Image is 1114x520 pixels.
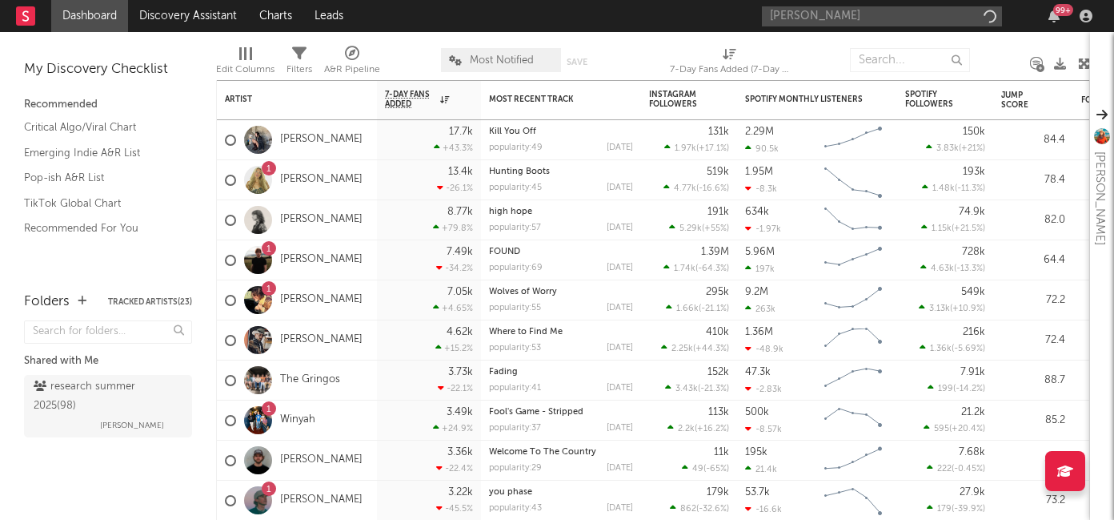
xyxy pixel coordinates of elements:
[954,505,983,514] span: -39.9 %
[680,505,696,514] span: 862
[698,264,727,273] span: -64.3 %
[24,195,176,212] a: TikTok Global Chart
[817,160,889,200] svg: Chart title
[707,487,729,498] div: 179k
[24,169,176,187] a: Pop-ish A&R List
[699,144,727,153] span: +17.1 %
[745,143,779,154] div: 90.5k
[960,487,985,498] div: 27.9k
[661,343,729,353] div: ( )
[280,293,363,307] a: [PERSON_NAME]
[664,143,729,153] div: ( )
[961,287,985,297] div: 549k
[817,120,889,160] svg: Chart title
[682,463,729,474] div: ( )
[745,183,777,194] div: -8.3k
[817,401,889,441] svg: Chart title
[489,368,518,377] a: Fading
[678,425,695,433] span: 2.2k
[489,448,596,457] a: Welcome To The Country
[674,184,696,193] span: 4.77k
[607,224,633,232] div: [DATE]
[932,224,952,233] span: 1.15k
[704,224,727,233] span: +55 %
[959,207,985,217] div: 74.9k
[447,207,473,217] div: 8.77k
[963,167,985,177] div: 193k
[817,280,889,320] svg: Chart title
[225,95,345,104] div: Artist
[489,224,541,232] div: popularity: 57
[745,504,782,514] div: -16.6k
[567,58,587,67] button: Save
[1001,251,1065,270] div: 64.4
[649,90,705,109] div: Instagram Followers
[706,465,727,474] span: -65 %
[954,465,983,474] span: -0.45 %
[817,441,889,481] svg: Chart title
[931,264,954,273] span: 4.63k
[489,248,520,256] a: FOUND
[952,304,983,313] span: +10.9 %
[714,447,729,458] div: 11k
[670,503,729,514] div: ( )
[24,352,192,371] div: Shared with Me
[745,464,777,474] div: 21.4k
[1001,171,1065,190] div: 78.4
[708,407,729,417] div: 113k
[938,385,953,393] span: 199
[489,488,532,497] a: you phase
[447,447,473,458] div: 3.36k
[959,447,985,458] div: 7.68k
[489,368,633,377] div: Fading
[905,90,961,109] div: Spotify Followers
[745,367,771,377] div: 47.3k
[707,207,729,217] div: 191k
[745,384,782,394] div: -2.83k
[24,60,192,79] div: My Discovery Checklist
[745,167,773,177] div: 1.95M
[957,184,983,193] span: -11.3 %
[745,424,782,434] div: -8.57k
[280,173,363,187] a: [PERSON_NAME]
[607,264,633,272] div: [DATE]
[921,223,985,233] div: ( )
[489,264,543,272] div: popularity: 69
[287,60,312,79] div: Filters
[1001,411,1065,430] div: 85.2
[745,287,768,297] div: 9.2M
[385,90,436,109] span: 7-Day Fans Added
[961,144,983,153] span: +21 %
[1001,291,1065,310] div: 72.2
[434,143,473,153] div: +43.3 %
[706,327,729,337] div: 410k
[607,504,633,513] div: [DATE]
[954,224,983,233] span: +21.5 %
[489,127,633,136] div: Kill You Off
[960,367,985,377] div: 7.91k
[920,263,985,273] div: ( )
[448,367,473,377] div: 3.73k
[489,143,543,152] div: popularity: 49
[699,505,727,514] span: -32.6 %
[701,247,729,257] div: 1.39M
[695,345,727,353] span: +44.3 %
[928,383,985,393] div: ( )
[324,60,380,79] div: A&R Pipeline
[667,423,729,433] div: ( )
[324,40,380,87] div: A&R Pipeline
[937,505,952,514] span: 179
[489,127,536,136] a: Kill You Off
[745,264,775,274] div: 197k
[280,333,363,347] a: [PERSON_NAME]
[435,343,473,353] div: +15.2 %
[745,304,775,314] div: 263k
[489,504,542,513] div: popularity: 43
[447,287,473,297] div: 7.05k
[675,385,698,393] span: 3.43k
[489,304,541,312] div: popularity: 55
[699,184,727,193] span: -16.6 %
[607,384,633,393] div: [DATE]
[447,327,473,337] div: 4.62k
[489,167,633,176] div: Hunting Boots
